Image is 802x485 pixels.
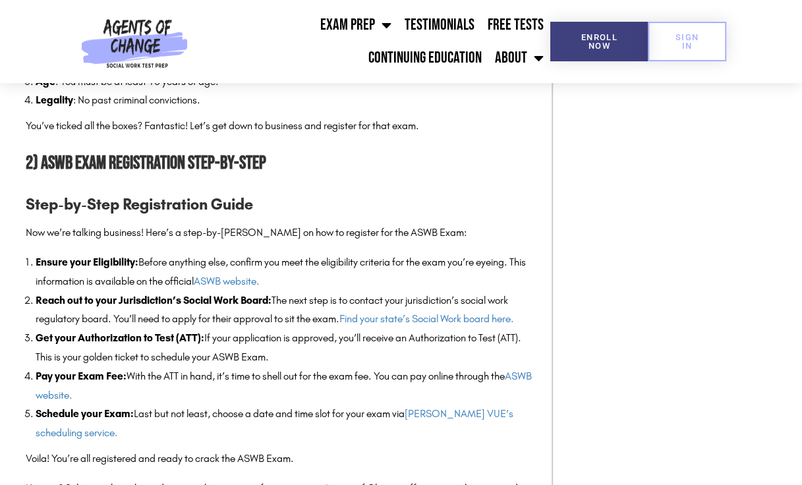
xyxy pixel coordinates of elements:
[26,149,538,179] h2: 2) ASWB Exam Registration Step-by-Step
[193,9,551,74] nav: Menu
[339,312,514,325] a: Find your state’s Social Work board here.
[36,91,538,110] li: : No past criminal convictions.
[194,275,260,287] a: ASWB website.
[36,294,272,306] strong: Reach out to your Jurisdiction’s Social Work Board:
[36,405,538,443] li: Last but not least, choose a date and time slot for your exam via
[36,253,538,291] li: Before anything else, confirm you meet the eligibility criteria for the exam you’re eyeing. This ...
[36,329,538,367] li: If your application is approved, you’ll receive an Authorization to Test (ATT). This is your gold...
[36,75,55,88] strong: Age
[398,9,481,42] a: Testimonials
[26,449,538,469] p: Voila! You’re all registered and ready to crack the ASWB Exam.
[36,370,532,401] a: ASWB website.
[26,117,538,136] p: You’ve ticked all the boxes? Fantastic! Let’s get down to business and register for that exam.
[36,291,538,329] li: The next step is to contact your jurisdiction’s social work regulatory board. You’ll need to appl...
[36,331,204,344] strong: Get your Authorization to Test (ATT):
[488,42,550,74] a: About
[362,42,488,74] a: Continuing Education
[571,33,627,50] span: Enroll Now
[26,192,538,217] h3: Step-by-Step Registration Guide
[26,223,538,242] p: Now we’re talking business! Here’s a step-by-[PERSON_NAME] on how to register for the ASWB Exam:
[36,94,73,106] strong: Legality
[314,9,398,42] a: Exam Prep
[36,367,538,405] li: With the ATT in hand, it’s time to shell out for the exam fee. You can pay online through the
[481,9,550,42] a: Free Tests
[36,407,134,420] strong: Schedule your Exam:
[36,256,138,268] strong: Ensure your Eligibility:
[36,370,127,382] strong: Pay your Exam Fee:
[669,33,704,50] span: SIGN IN
[648,22,726,61] a: SIGN IN
[550,22,648,61] a: Enroll Now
